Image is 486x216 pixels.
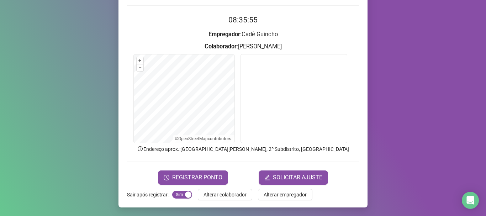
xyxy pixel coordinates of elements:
[127,145,359,153] p: Endereço aprox. : [GEOGRAPHIC_DATA][PERSON_NAME], 2º Subdistrito, [GEOGRAPHIC_DATA]
[228,16,258,24] time: 08:35:55
[264,175,270,180] span: edit
[462,192,479,209] div: Open Intercom Messenger
[198,189,252,200] button: Alterar colaborador
[208,31,240,38] strong: Empregador
[137,146,143,152] span: info-circle
[127,30,359,39] h3: : Cadê Guincho
[264,191,307,199] span: Alterar empregador
[158,170,228,185] button: REGISTRAR PONTO
[273,173,322,182] span: SOLICITAR AJUSTE
[127,42,359,51] h3: : [PERSON_NAME]
[259,170,328,185] button: editSOLICITAR AJUSTE
[175,136,232,141] li: © contributors.
[204,191,247,199] span: Alterar colaborador
[127,189,172,200] label: Sair após registrar
[164,175,169,180] span: clock-circle
[137,64,143,71] button: –
[205,43,237,50] strong: Colaborador
[258,189,312,200] button: Alterar empregador
[137,57,143,64] button: +
[178,136,208,141] a: OpenStreetMap
[172,173,222,182] span: REGISTRAR PONTO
